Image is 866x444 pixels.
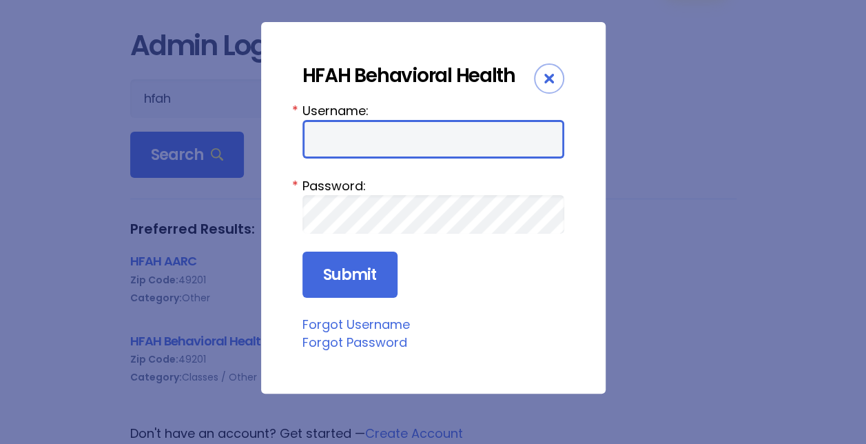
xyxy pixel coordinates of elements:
a: Forgot Username [302,316,410,333]
input: Submit [302,252,398,299]
div: HFAH Behavioral Health [302,63,534,88]
a: Forgot Password [302,334,407,351]
label: Password: [302,176,564,195]
label: Username: [302,101,564,120]
div: Close [534,63,564,94]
